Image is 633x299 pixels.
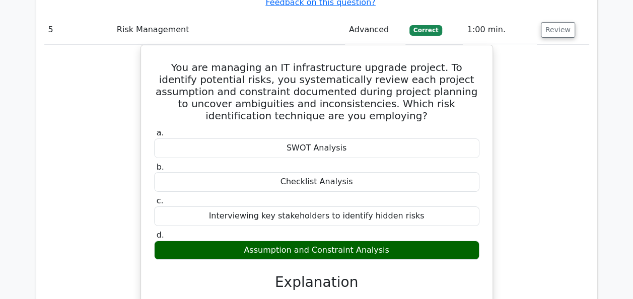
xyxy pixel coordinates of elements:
[153,61,480,122] h5: You are managing an IT infrastructure upgrade project. To identify potential risks, you systemati...
[157,162,164,172] span: b.
[113,16,345,44] td: Risk Management
[409,25,442,35] span: Correct
[154,172,479,192] div: Checklist Analysis
[541,22,575,38] button: Review
[44,16,113,44] td: 5
[154,206,479,226] div: Interviewing key stakeholders to identify hidden risks
[154,241,479,260] div: Assumption and Constraint Analysis
[157,196,164,205] span: c.
[345,16,405,44] td: Advanced
[157,128,164,137] span: a.
[154,138,479,158] div: SWOT Analysis
[160,274,473,291] h3: Explanation
[463,16,536,44] td: 1:00 min.
[157,230,164,240] span: d.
